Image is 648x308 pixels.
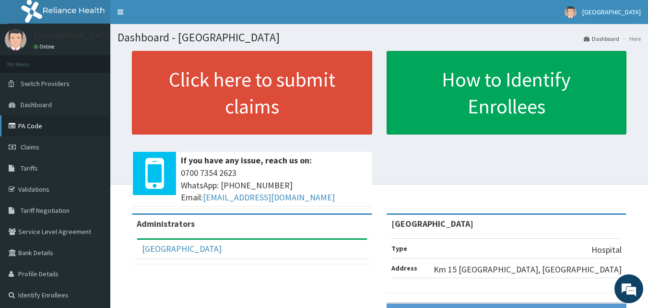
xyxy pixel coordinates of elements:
[434,263,622,276] p: Km 15 [GEOGRAPHIC_DATA], [GEOGRAPHIC_DATA]
[391,244,407,253] b: Type
[565,6,577,18] img: User Image
[5,206,183,239] textarea: Type your message and hit 'Enter'
[5,29,26,50] img: User Image
[21,206,70,215] span: Tariff Negotiation
[21,100,52,109] span: Dashboard
[18,48,39,72] img: d_794563401_company_1708531726252_794563401
[181,155,312,166] b: If you have any issue, reach us on:
[203,192,335,203] a: [EMAIL_ADDRESS][DOMAIN_NAME]
[34,43,57,50] a: Online
[181,167,367,204] span: 0700 7354 2623 WhatsApp: [PHONE_NUMBER] Email:
[591,244,622,256] p: Hospital
[21,79,70,88] span: Switch Providers
[50,54,161,66] div: Chat with us now
[582,8,641,16] span: [GEOGRAPHIC_DATA]
[387,51,627,135] a: How to Identify Enrollees
[620,35,641,43] li: Here
[34,31,113,40] p: [GEOGRAPHIC_DATA]
[118,31,641,44] h1: Dashboard - [GEOGRAPHIC_DATA]
[584,35,619,43] a: Dashboard
[137,218,195,229] b: Administrators
[391,264,417,272] b: Address
[132,51,372,135] a: Click here to submit claims
[21,164,38,172] span: Tariffs
[56,93,132,190] span: We're online!
[142,243,222,254] a: [GEOGRAPHIC_DATA]
[157,5,180,28] div: Minimize live chat window
[391,218,473,229] strong: [GEOGRAPHIC_DATA]
[21,143,39,151] span: Claims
